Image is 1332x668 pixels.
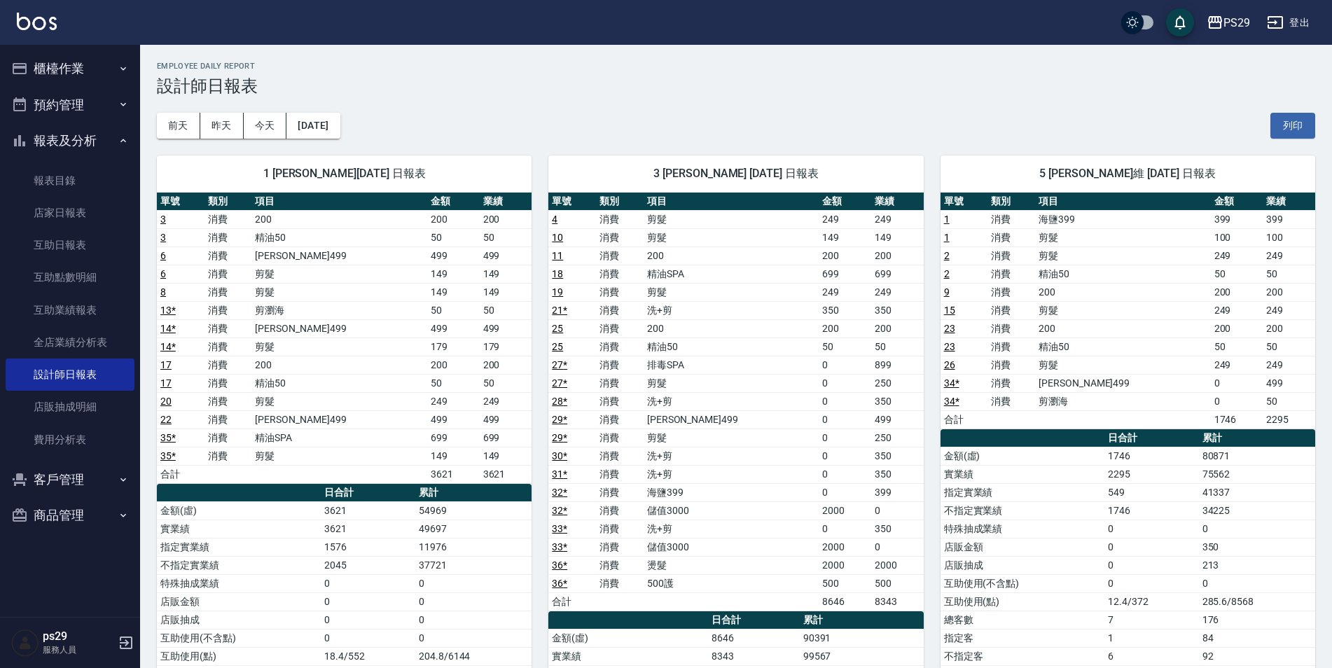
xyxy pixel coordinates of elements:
th: 單號 [548,193,596,211]
td: 消費 [596,374,644,392]
td: 0 [819,374,871,392]
td: 0 [1104,520,1199,538]
td: [PERSON_NAME]499 [251,319,426,338]
td: 50 [427,301,480,319]
td: 精油50 [251,228,426,246]
td: 249 [1263,246,1315,265]
td: 499 [480,410,532,429]
th: 業績 [480,193,532,211]
td: 實業績 [157,520,321,538]
td: 消費 [596,338,644,356]
td: 剪髮 [644,228,819,246]
th: 金額 [427,193,480,211]
td: 2045 [321,556,415,574]
td: 0 [819,520,871,538]
td: 消費 [596,301,644,319]
a: 全店業績分析表 [6,326,134,359]
td: 洗+剪 [644,465,819,483]
td: 200 [1035,283,1210,301]
button: [DATE] [286,113,340,139]
a: 17 [160,377,172,389]
td: 消費 [987,210,1035,228]
td: 合計 [157,465,204,483]
img: Person [11,629,39,657]
td: 200 [871,319,924,338]
td: 499 [427,246,480,265]
td: 2295 [1263,410,1315,429]
td: 剪髮 [251,265,426,283]
button: 登出 [1261,10,1315,36]
button: 櫃檯作業 [6,50,134,87]
td: 消費 [596,501,644,520]
td: 剪髮 [644,374,819,392]
a: 4 [552,214,557,225]
h3: 設計師日報表 [157,76,1315,96]
td: 消費 [596,520,644,538]
td: 消費 [596,483,644,501]
td: 100 [1211,228,1263,246]
td: 消費 [204,210,252,228]
a: 互助業績報表 [6,294,134,326]
td: 剪髮 [1035,301,1210,319]
td: 剪髮 [644,283,819,301]
td: 精油50 [1035,265,1210,283]
td: 剪髮 [1035,356,1210,374]
td: 350 [871,392,924,410]
a: 1 [944,214,950,225]
td: 消費 [987,228,1035,246]
td: 149 [427,265,480,283]
td: 50 [427,374,480,392]
a: 18 [552,268,563,279]
td: 41337 [1199,483,1315,501]
th: 金額 [819,193,871,211]
td: 200 [480,210,532,228]
table: a dense table [157,193,532,484]
td: 499 [480,319,532,338]
th: 項目 [251,193,426,211]
td: 499 [427,410,480,429]
td: 消費 [596,538,644,556]
a: 3 [160,214,166,225]
td: 200 [480,356,532,374]
td: 179 [480,338,532,356]
td: 洗+剪 [644,301,819,319]
td: 200 [1211,283,1263,301]
td: 消費 [987,374,1035,392]
td: 0 [819,465,871,483]
span: 5 [PERSON_NAME]維 [DATE] 日報表 [957,167,1298,181]
td: 200 [251,210,426,228]
td: 精油50 [644,338,819,356]
td: 0 [1211,392,1263,410]
button: 預約管理 [6,87,134,123]
td: 80871 [1199,447,1315,465]
a: 報表目錄 [6,165,134,197]
td: 消費 [987,319,1035,338]
td: 消費 [596,210,644,228]
td: 249 [871,283,924,301]
td: 消費 [596,410,644,429]
td: 0 [1104,538,1199,556]
td: 179 [427,338,480,356]
td: 200 [1211,319,1263,338]
td: [PERSON_NAME]499 [1035,374,1210,392]
td: 549 [1104,483,1199,501]
td: [PERSON_NAME]499 [644,410,819,429]
td: 200 [427,210,480,228]
p: 服務人員 [43,643,114,656]
td: 消費 [204,265,252,283]
button: 報表及分析 [6,123,134,159]
td: 249 [1263,356,1315,374]
td: 剪瀏海 [1035,392,1210,410]
td: 699 [427,429,480,447]
td: 350 [871,520,924,538]
td: 不指定實業績 [157,556,321,574]
td: 洗+剪 [644,520,819,538]
td: 149 [819,228,871,246]
a: 23 [944,341,955,352]
a: 23 [944,323,955,334]
a: 6 [160,250,166,261]
td: 249 [1211,246,1263,265]
td: 消費 [204,429,252,447]
td: 11976 [415,538,532,556]
td: 149 [871,228,924,246]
